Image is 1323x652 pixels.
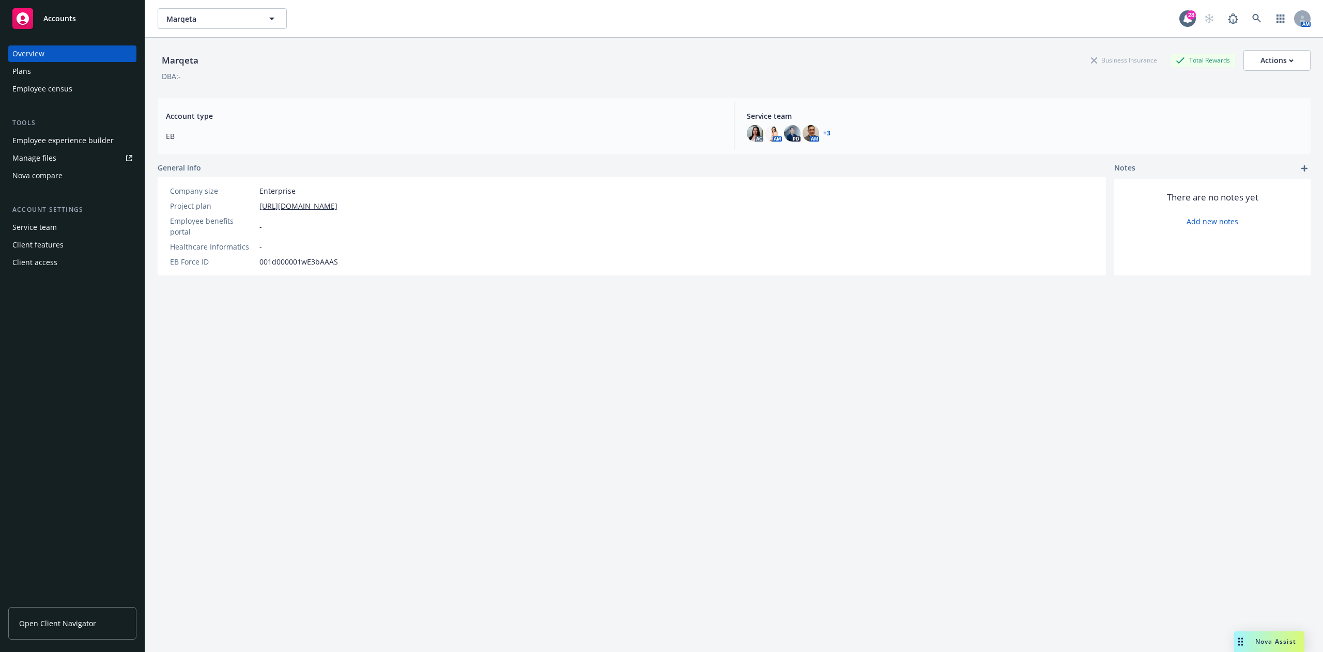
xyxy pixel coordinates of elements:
[166,13,256,24] span: Marqeta
[1247,8,1267,29] a: Search
[1167,191,1258,204] span: There are no notes yet
[12,219,57,236] div: Service team
[8,237,136,253] a: Client features
[1270,8,1291,29] a: Switch app
[8,132,136,149] a: Employee experience builder
[259,241,262,252] span: -
[166,131,721,142] span: EB
[12,63,31,80] div: Plans
[1187,10,1196,20] div: 28
[1223,8,1243,29] a: Report a Bug
[12,150,56,166] div: Manage files
[8,150,136,166] a: Manage files
[1171,54,1235,67] div: Total Rewards
[259,221,262,232] span: -
[8,219,136,236] a: Service team
[259,256,338,267] span: 001d000001wE3bAAAS
[1114,162,1135,175] span: Notes
[1260,51,1294,70] div: Actions
[19,618,96,629] span: Open Client Navigator
[12,167,63,184] div: Nova compare
[170,185,255,196] div: Company size
[8,205,136,215] div: Account settings
[823,130,830,136] a: +3
[8,167,136,184] a: Nova compare
[1234,631,1247,652] div: Drag to move
[803,125,819,142] img: photo
[8,254,136,271] a: Client access
[8,81,136,97] a: Employee census
[1199,8,1220,29] a: Start snowing
[43,14,76,23] span: Accounts
[747,125,763,142] img: photo
[1255,637,1296,646] span: Nova Assist
[1187,216,1238,227] a: Add new notes
[12,254,57,271] div: Client access
[1086,54,1162,67] div: Business Insurance
[8,45,136,62] a: Overview
[765,125,782,142] img: photo
[170,241,255,252] div: Healthcare Informatics
[8,4,136,33] a: Accounts
[166,111,721,121] span: Account type
[158,162,201,173] span: General info
[12,132,114,149] div: Employee experience builder
[259,185,296,196] span: Enterprise
[12,45,44,62] div: Overview
[12,81,72,97] div: Employee census
[158,54,203,67] div: Marqeta
[784,125,801,142] img: photo
[12,237,64,253] div: Client features
[259,200,337,211] a: [URL][DOMAIN_NAME]
[162,71,181,82] div: DBA: -
[170,256,255,267] div: EB Force ID
[8,118,136,128] div: Tools
[1234,631,1304,652] button: Nova Assist
[158,8,287,29] button: Marqeta
[8,63,136,80] a: Plans
[1298,162,1311,175] a: add
[747,111,1302,121] span: Service team
[170,215,255,237] div: Employee benefits portal
[170,200,255,211] div: Project plan
[1243,50,1311,71] button: Actions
